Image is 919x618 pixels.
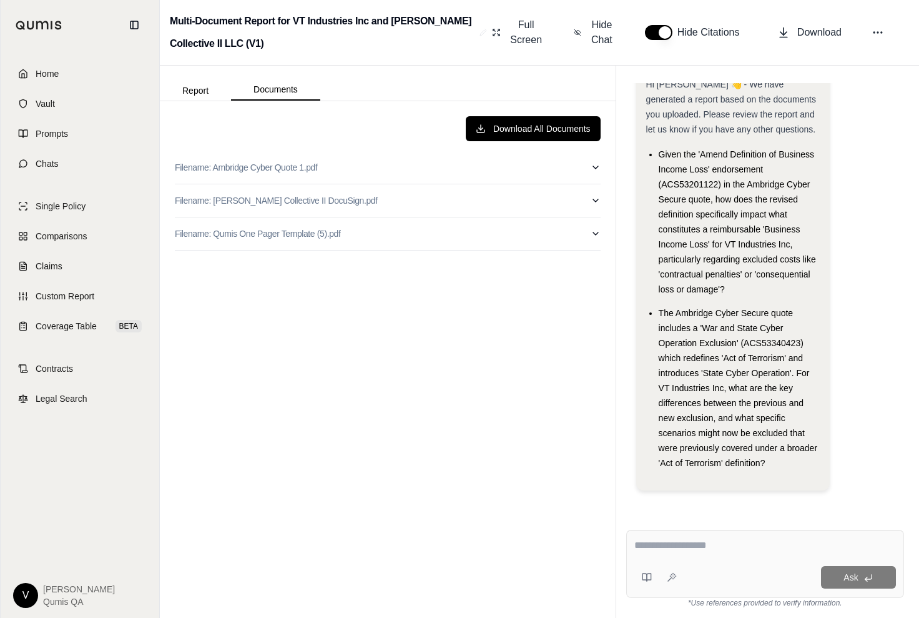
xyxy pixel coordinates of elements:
button: Download [772,20,847,45]
span: Claims [36,260,62,272]
a: Contracts [8,355,152,382]
a: Legal Search [8,385,152,412]
span: Contracts [36,362,73,375]
div: *Use references provided to verify information. [626,598,904,608]
span: Given the 'Amend Definition of Business Income Loss' endorsement (ACS53201122) in the Ambridge Cy... [659,149,816,294]
a: Coverage TableBETA [8,312,152,340]
p: Filename: [PERSON_NAME] Collective II DocuSign.pdf [175,194,378,207]
button: Hide Chat [569,12,620,52]
span: Download [797,25,842,40]
p: Filename: Qumis One Pager Template (5).pdf [175,227,340,240]
span: Coverage Table [36,320,97,332]
a: Prompts [8,120,152,147]
span: Single Policy [36,200,86,212]
a: Custom Report [8,282,152,310]
span: BETA [115,320,142,332]
button: Documents [231,79,320,101]
a: Single Policy [8,192,152,220]
span: Custom Report [36,290,94,302]
span: The Ambridge Cyber Secure quote includes a 'War and State Cyber Operation Exclusion' (ACS53340423... [659,308,817,468]
button: Download All Documents [466,116,601,141]
p: Filename: Ambridge Cyber Quote 1.pdf [175,161,317,174]
span: [PERSON_NAME] [43,583,115,596]
span: Ask [843,572,858,582]
span: Legal Search [36,392,87,405]
span: Full Screen [508,17,544,47]
button: Collapse sidebar [124,15,144,35]
span: Hide Citations [677,25,747,40]
a: Chats [8,150,152,177]
span: Comparisons [36,230,87,242]
h2: Multi-Document Report for VT Industries Inc and [PERSON_NAME] Collective II LLC (V1) [170,10,474,55]
a: Comparisons [8,222,152,250]
span: Home [36,67,59,80]
span: Hide Chat [589,17,615,47]
button: Ask [821,566,896,589]
button: Report [160,81,231,101]
span: Chats [36,157,59,170]
span: Vault [36,97,55,110]
a: Claims [8,252,152,280]
div: V [13,583,38,608]
button: Full Screen [487,12,549,52]
img: Qumis Logo [16,21,62,30]
button: Filename: Ambridge Cyber Quote 1.pdf [175,151,601,184]
button: Filename: [PERSON_NAME] Collective II DocuSign.pdf [175,184,601,217]
span: Qumis QA [43,596,115,608]
span: Prompts [36,127,68,140]
button: Filename: Qumis One Pager Template (5).pdf [175,217,601,250]
a: Vault [8,90,152,117]
a: Home [8,60,152,87]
